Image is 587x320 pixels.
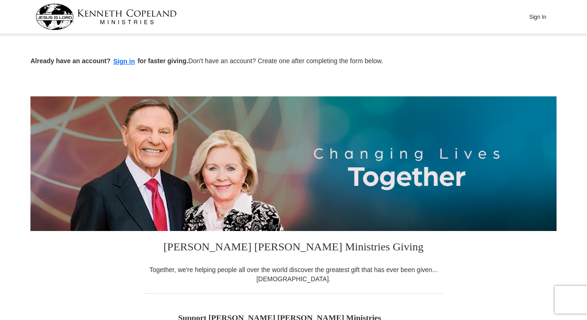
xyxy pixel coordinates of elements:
img: kcm-header-logo.svg [36,4,177,30]
h3: [PERSON_NAME] [PERSON_NAME] Ministries Giving [144,231,443,265]
p: Don't have an account? Create one after completing the form below. [30,56,557,67]
div: Together, we're helping people all over the world discover the greatest gift that has ever been g... [144,265,443,284]
strong: Already have an account? for faster giving. [30,57,188,65]
button: Sign In [524,10,551,24]
button: Sign in [111,56,138,67]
